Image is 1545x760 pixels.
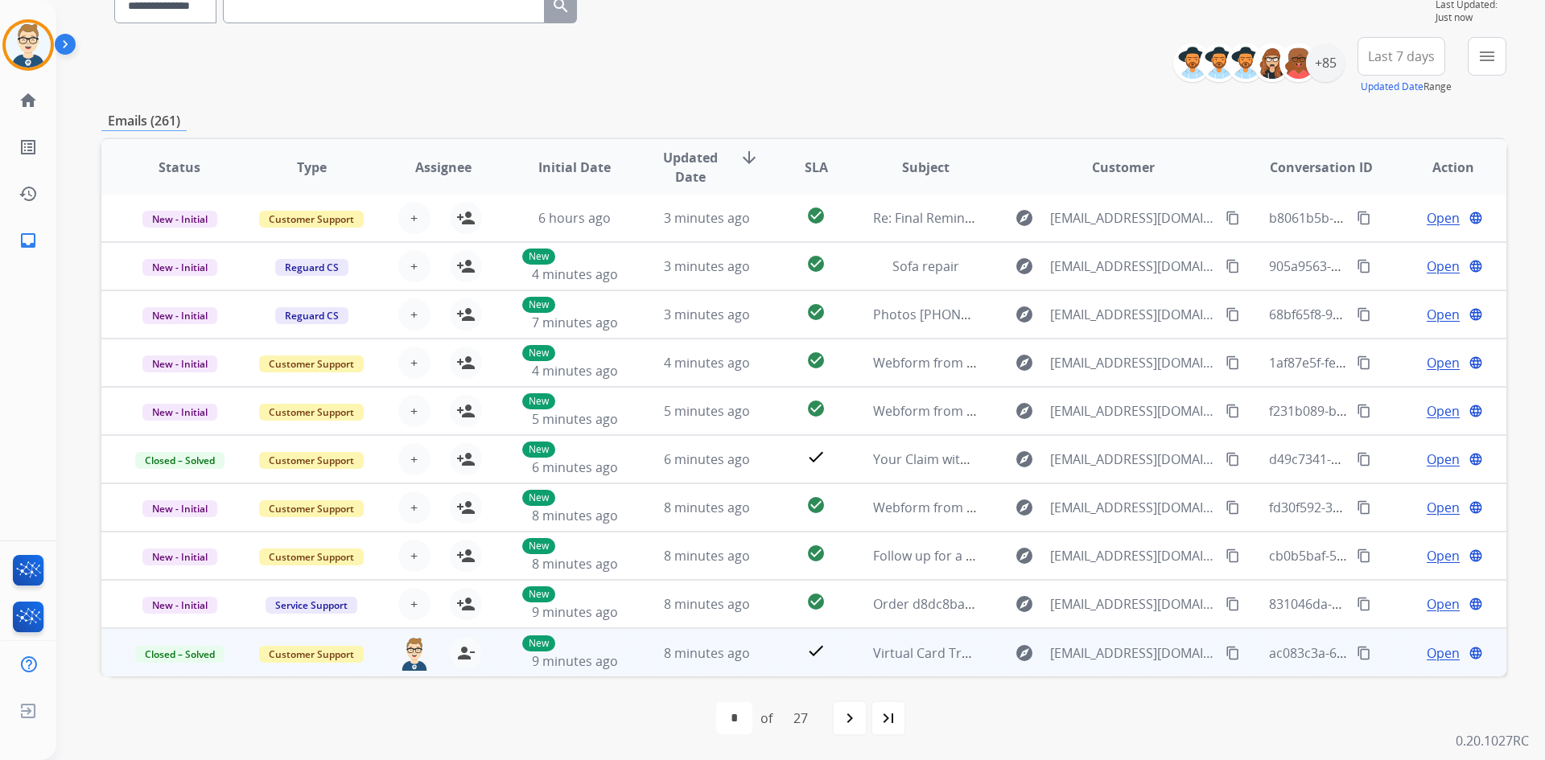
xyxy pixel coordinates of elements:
span: 831046da-2a53-4ff8-a065-da12b66f0440 [1269,595,1510,613]
span: [EMAIL_ADDRESS][DOMAIN_NAME] [1050,594,1216,614]
mat-icon: check [806,447,826,466]
mat-icon: person_add [456,257,476,276]
mat-icon: language [1469,355,1483,370]
span: Customer Support [259,355,364,372]
span: 4 minutes ago [532,265,618,283]
mat-icon: content_copy [1226,452,1240,466]
span: Reguard CS [275,259,348,276]
mat-icon: person_add [456,208,476,228]
mat-icon: explore [1015,305,1034,324]
mat-icon: content_copy [1357,548,1371,563]
button: + [398,540,431,572]
span: Webform from [EMAIL_ADDRESS][DOMAIN_NAME] on [DATE] [873,402,1238,420]
span: Subject [902,158,950,177]
span: Type [297,158,327,177]
mat-icon: content_copy [1357,307,1371,322]
span: 8 minutes ago [664,644,750,662]
mat-icon: explore [1015,353,1034,372]
span: 6 hours ago [538,209,611,227]
span: Open [1427,643,1460,663]
mat-icon: check_circle [806,495,826,515]
span: 5 minutes ago [532,410,618,428]
mat-icon: person_add [456,450,476,469]
mat-icon: explore [1015,450,1034,469]
p: New [522,538,555,554]
p: New [522,442,555,458]
mat-icon: content_copy [1226,500,1240,515]
span: [EMAIL_ADDRESS][DOMAIN_NAME] [1050,401,1216,421]
p: New [522,635,555,651]
span: Re: Final Reminder! Send in your product to proceed with your claim [873,209,1287,227]
button: Last 7 days [1358,37,1445,76]
mat-icon: content_copy [1226,259,1240,273]
span: New - Initial [142,259,217,276]
span: [EMAIL_ADDRESS][DOMAIN_NAME] [1050,305,1216,324]
span: 8 minutes ago [664,547,750,565]
mat-icon: check_circle [806,302,826,322]
mat-icon: explore [1015,401,1034,421]
img: agent-avatar [398,637,431,671]
span: + [410,450,418,469]
span: New - Initial [142,211,217,228]
mat-icon: history [19,184,38,203]
span: New - Initial [142,597,217,614]
mat-icon: content_copy [1357,211,1371,225]
span: Just now [1436,11,1506,24]
span: 7 minutes ago [532,314,618,331]
span: 6 minutes ago [664,450,750,468]
p: New [522,345,555,361]
button: + [398,202,431,234]
div: 27 [781,702,821,734]
span: Open [1427,546,1460,565]
mat-icon: language [1469,452,1483,466]
button: Updated Date [1361,80,1423,93]
mat-icon: person_add [456,546,476,565]
mat-icon: person_add [456,305,476,324]
mat-icon: explore [1015,594,1034,614]
span: 4 minutes ago [532,362,618,380]
mat-icon: content_copy [1357,646,1371,660]
span: + [410,353,418,372]
mat-icon: content_copy [1226,211,1240,225]
span: Customer [1092,158,1155,177]
span: Open [1427,450,1460,469]
span: 3 minutes ago [664,306,750,323]
mat-icon: explore [1015,208,1034,228]
span: 905a9563-8d3e-4a56-bcb6-0dc65c13fd40 [1269,257,1515,275]
mat-icon: content_copy [1357,500,1371,515]
span: Customer Support [259,548,364,565]
span: Closed – Solved [135,452,225,469]
div: of [760,709,772,728]
mat-icon: navigate_next [840,709,859,728]
span: Customer Support [259,452,364,469]
span: f231b089-b19b-4d68-83d5-a74f2474b15d [1269,402,1516,420]
span: + [410,498,418,517]
mat-icon: menu [1477,47,1497,66]
span: ac083c3a-6386-42ab-972f-424b7325ac57 [1269,644,1513,662]
mat-icon: language [1469,500,1483,515]
span: 9 minutes ago [532,652,618,670]
mat-icon: language [1469,404,1483,418]
span: New - Initial [142,355,217,372]
span: + [410,594,418,614]
mat-icon: check_circle [806,351,826,370]
mat-icon: person_remove [456,643,476,663]
span: Order d8dc8ba7-a6dc-4039-bf0d-076c7cdf1c6b [873,595,1156,613]
th: Action [1374,139,1506,195]
span: Open [1427,498,1460,517]
mat-icon: check [806,641,826,660]
mat-icon: content_copy [1226,404,1240,418]
div: +85 [1306,43,1345,82]
span: SLA [805,158,828,177]
mat-icon: person_add [456,401,476,421]
p: New [522,586,555,602]
span: d49c7341-560b-4a39-b13f-cb38d22b2470 [1269,450,1517,468]
span: 4 minutes ago [664,354,750,372]
button: + [398,443,431,475]
span: Webform from [EMAIL_ADDRESS][DOMAIN_NAME] on [DATE] [873,354,1238,372]
span: [EMAIL_ADDRESS][DOMAIN_NAME] [1050,208,1216,228]
mat-icon: language [1469,259,1483,273]
span: Conversation ID [1270,158,1373,177]
span: Open [1427,353,1460,372]
span: Range [1361,80,1452,93]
